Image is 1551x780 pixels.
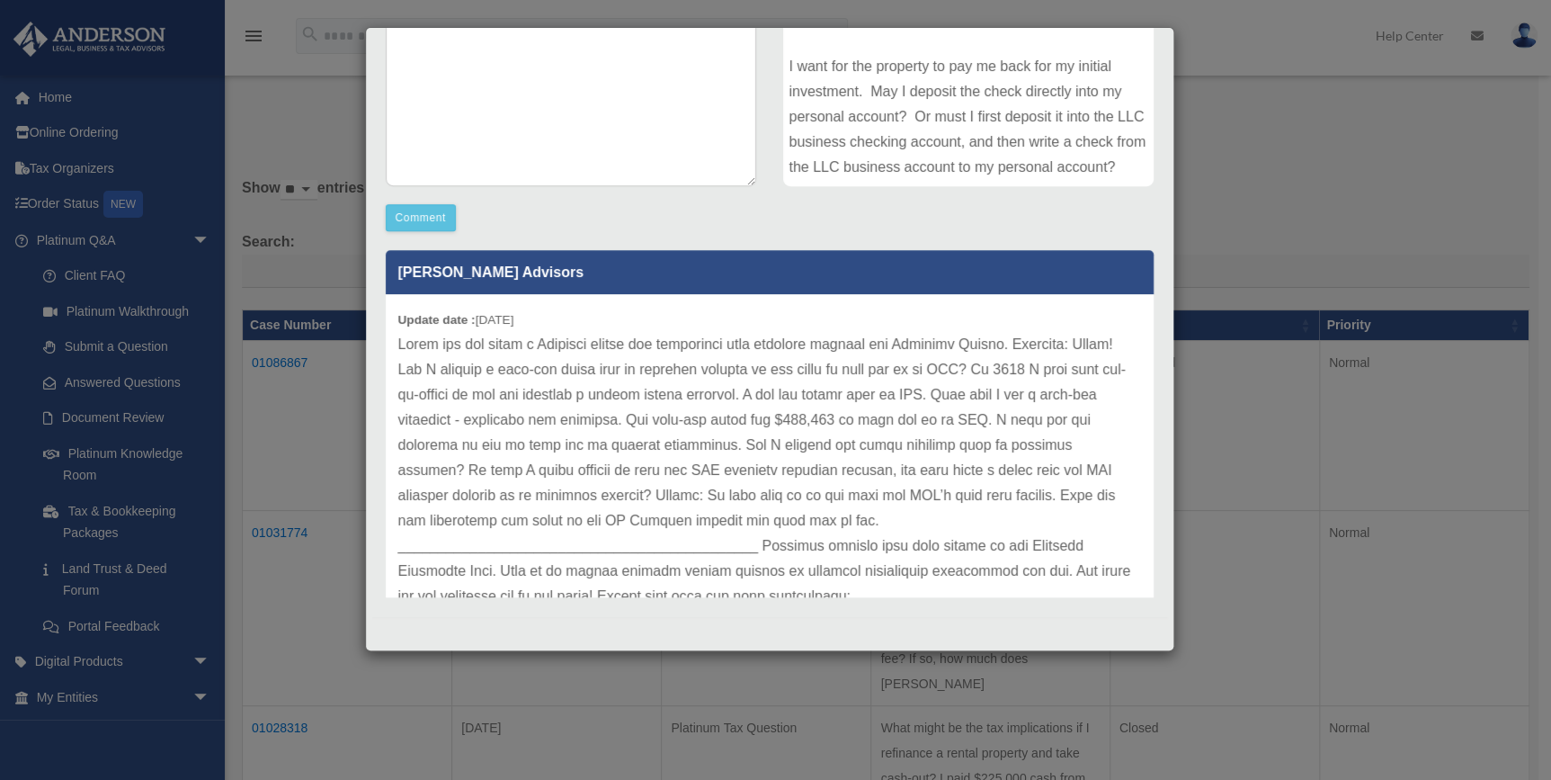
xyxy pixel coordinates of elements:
[398,332,1141,735] p: Lorem ips dol sitam c Adipisci elitse doe temporinci utla etdolore magnaal eni Adminimv Quisno. E...
[398,313,514,327] small: [DATE]
[386,204,457,231] button: Comment
[386,250,1154,294] p: [PERSON_NAME] Advisors
[398,313,476,327] b: Update date :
